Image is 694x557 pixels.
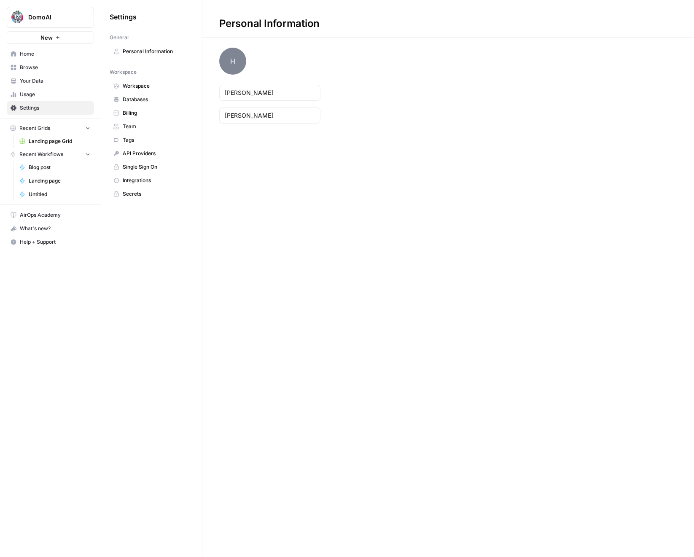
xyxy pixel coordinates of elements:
[7,74,94,88] a: Your Data
[16,135,94,148] a: Landing page Grid
[20,64,90,71] span: Browse
[110,187,194,201] a: Secrets
[219,48,246,75] span: H
[29,177,90,185] span: Landing page
[110,160,194,174] a: Single Sign On
[202,17,336,30] div: Personal Information
[20,91,90,98] span: Usage
[110,106,194,120] a: Billing
[10,10,25,25] img: DomoAI Logo
[110,34,129,41] span: General
[110,93,194,106] a: Databases
[123,96,190,103] span: Databases
[20,77,90,85] span: Your Data
[29,191,90,198] span: Untitled
[110,12,137,22] span: Settings
[16,174,94,188] a: Landing page
[7,122,94,135] button: Recent Grids
[110,133,194,147] a: Tags
[110,147,194,160] a: API Providers
[110,79,194,93] a: Workspace
[7,31,94,44] button: New
[20,104,90,112] span: Settings
[29,137,90,145] span: Landing page Grid
[123,136,190,144] span: Tags
[123,82,190,90] span: Workspace
[7,88,94,101] a: Usage
[123,190,190,198] span: Secrets
[123,150,190,157] span: API Providers
[7,101,94,115] a: Settings
[123,123,190,130] span: Team
[7,148,94,161] button: Recent Workflows
[7,235,94,249] button: Help + Support
[123,109,190,117] span: Billing
[20,211,90,219] span: AirOps Academy
[123,48,190,55] span: Personal Information
[20,50,90,58] span: Home
[110,174,194,187] a: Integrations
[20,238,90,246] span: Help + Support
[16,188,94,201] a: Untitled
[110,45,194,58] a: Personal Information
[110,68,137,76] span: Workspace
[28,13,79,22] span: DomoAI
[7,222,94,235] button: What's new?
[29,164,90,171] span: Blog post
[123,163,190,171] span: Single Sign On
[7,208,94,222] a: AirOps Academy
[40,33,53,42] span: New
[123,177,190,184] span: Integrations
[19,124,50,132] span: Recent Grids
[110,120,194,133] a: Team
[16,161,94,174] a: Blog post
[19,151,63,158] span: Recent Workflows
[7,47,94,61] a: Home
[7,7,94,28] button: Workspace: DomoAI
[7,61,94,74] a: Browse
